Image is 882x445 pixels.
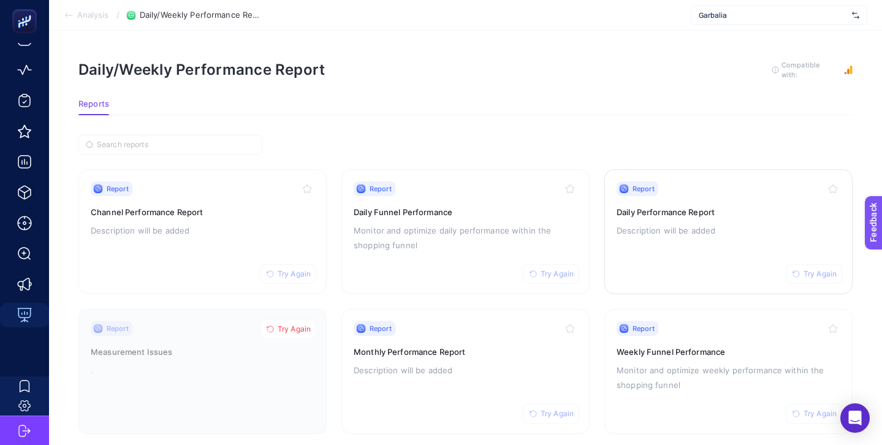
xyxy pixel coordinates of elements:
span: Report [370,184,392,194]
button: Reports [78,99,109,115]
span: Report [633,324,655,333]
button: Try Again [260,319,316,339]
button: Try Again [786,264,842,284]
h3: Daily Performance Report [617,206,840,218]
span: Try Again [278,324,311,334]
button: Try Again [260,264,316,284]
button: Try Again [523,264,579,284]
span: Try Again [541,269,574,279]
p: Description will be added [354,363,577,378]
span: Report [633,184,655,194]
span: Try Again [278,269,311,279]
span: Daily/Weekly Performance Report [140,10,262,20]
span: Reports [78,99,109,109]
h3: Weekly Funnel Performance [617,346,840,358]
input: Search [97,140,255,150]
span: Compatible with: [781,60,837,80]
span: Try Again [804,409,837,419]
span: Try Again [541,409,574,419]
span: Garbalia [699,10,847,20]
span: Try Again [804,269,837,279]
a: ReportTry AgainDaily Funnel PerformanceMonitor and optimize daily performance within the shopping... [341,169,590,294]
button: Try Again [786,404,842,424]
div: Open Intercom Messenger [840,403,870,433]
span: Report [370,324,392,333]
span: Analysis [77,10,109,20]
h1: Daily/Weekly Performance Report [78,61,325,78]
p: Monitor and optimize daily performance within the shopping funnel [354,223,577,253]
a: ReportTry AgainMonthly Performance ReportDescription will be added [341,309,590,434]
span: / [116,10,120,20]
a: ReportTry AgainDaily Performance ReportDescription will be added [604,169,853,294]
p: Description will be added [617,223,840,238]
p: Monitor and optimize weekly performance within the shopping funnel [617,363,840,392]
p: Description will be added [91,223,314,238]
a: ReportTry AgainWeekly Funnel PerformanceMonitor and optimize weekly performance within the shoppi... [604,309,853,434]
a: ReportTry AgainMeasurement Issues. [78,309,327,434]
button: Try Again [523,404,579,424]
a: ReportTry AgainChannel Performance ReportDescription will be added [78,169,327,294]
span: Report [107,184,129,194]
h3: Daily Funnel Performance [354,206,577,218]
img: svg%3e [852,9,859,21]
h3: Channel Performance Report [91,206,314,218]
span: Feedback [7,4,47,13]
h3: Monthly Performance Report [354,346,577,358]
